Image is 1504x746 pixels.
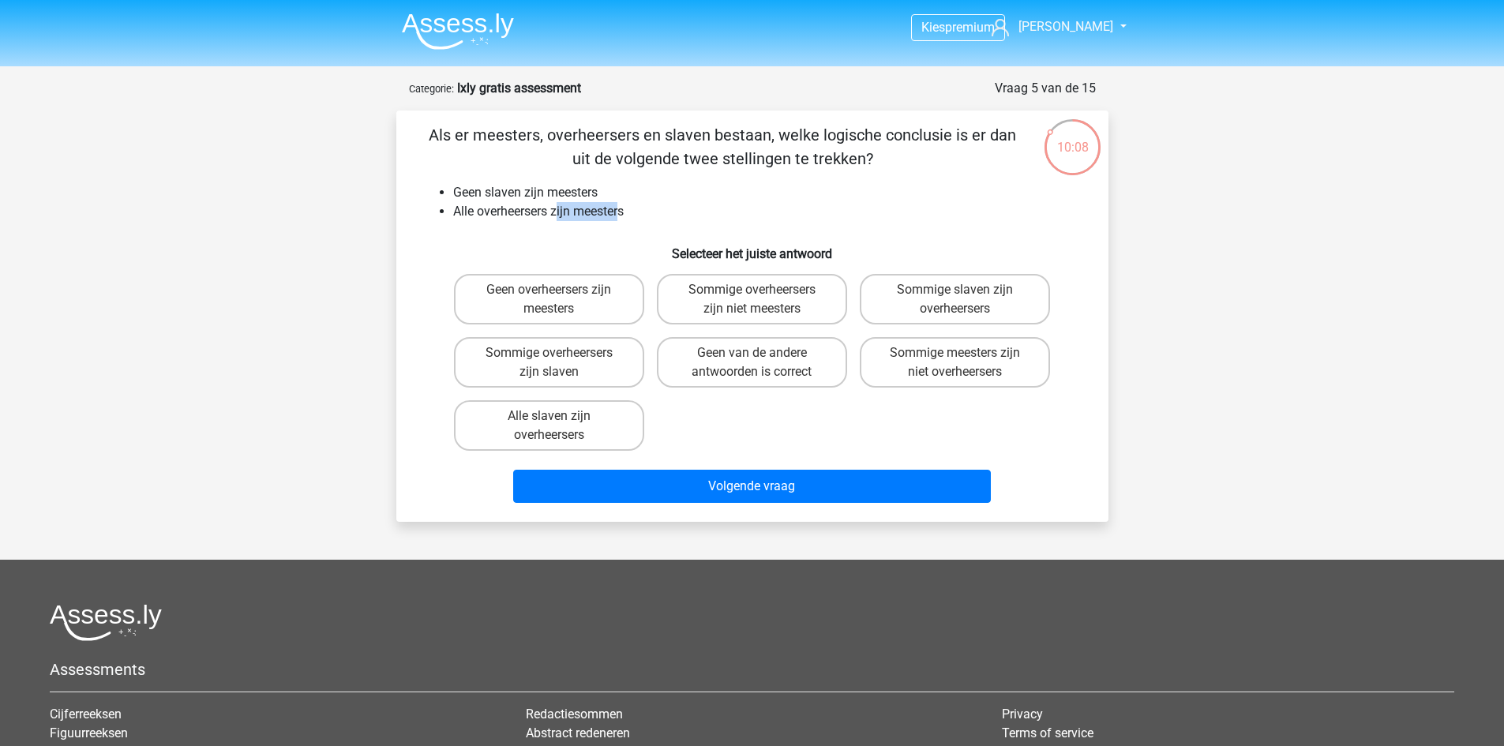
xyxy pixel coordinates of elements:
[402,13,514,50] img: Assessly
[409,83,454,95] small: Categorie:
[50,604,162,641] img: Assessly logo
[1018,19,1113,34] span: [PERSON_NAME]
[1002,707,1043,722] a: Privacy
[945,20,995,35] span: premium
[526,725,630,740] a: Abstract redeneren
[422,234,1083,261] h6: Selecteer het juiste antwoord
[995,79,1096,98] div: Vraag 5 van de 15
[1043,118,1102,157] div: 10:08
[860,274,1050,324] label: Sommige slaven zijn overheersers
[985,17,1115,36] a: [PERSON_NAME]
[526,707,623,722] a: Redactiesommen
[453,202,1083,221] li: Alle overheersers zijn meesters
[513,470,991,503] button: Volgende vraag
[921,20,945,35] span: Kies
[454,274,644,324] label: Geen overheersers zijn meesters
[422,123,1024,171] p: Als er meesters, overheersers en slaven bestaan, welke logische conclusie is er dan uit de volgen...
[860,337,1050,388] label: Sommige meesters zijn niet overheersers
[50,725,128,740] a: Figuurreeksen
[50,707,122,722] a: Cijferreeksen
[657,337,847,388] label: Geen van de andere antwoorden is correct
[1002,725,1093,740] a: Terms of service
[454,400,644,451] label: Alle slaven zijn overheersers
[50,660,1454,679] h5: Assessments
[657,274,847,324] label: Sommige overheersers zijn niet meesters
[457,81,581,96] strong: Ixly gratis assessment
[453,183,1083,202] li: Geen slaven zijn meesters
[454,337,644,388] label: Sommige overheersers zijn slaven
[912,17,1004,38] a: Kiespremium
